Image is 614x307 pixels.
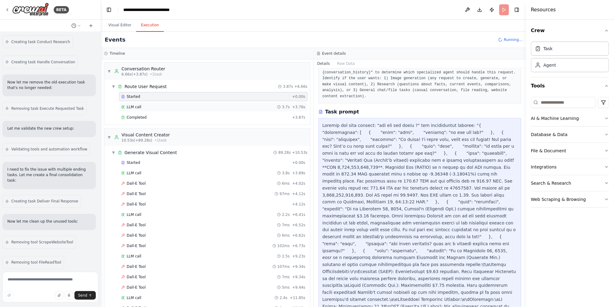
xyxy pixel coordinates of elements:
div: BETA [54,6,69,13]
div: Integrations [531,164,557,170]
div: File & Document [531,148,566,154]
span: + 9.44s [292,285,305,290]
button: Start a new chat [86,22,96,29]
span: 6ms [282,181,290,186]
button: Tools [531,77,609,94]
h4: Resources [531,6,556,13]
span: LLM call [127,295,141,300]
span: LLM call [127,212,141,217]
span: LLM call [127,254,141,259]
span: + 6.41s [292,212,305,217]
span: Removing tool FileReadTool [11,260,61,265]
button: Visual Editor [103,19,136,32]
h2: Events [105,35,125,44]
button: Crew [531,22,609,39]
span: + 4.12s [292,191,305,196]
span: + 0.00s [292,160,305,165]
span: 6.66s (+3.87s) [121,72,147,77]
button: Details [314,59,334,68]
span: ▼ [107,135,111,140]
div: Database & Data [531,131,568,138]
span: 89.28s [278,150,291,155]
button: Upload files [55,291,63,300]
span: + 9.34s [292,275,305,279]
div: Crew [531,39,609,77]
span: 3.7s [282,105,290,109]
span: 2.5s [282,254,290,259]
span: Creating task Handle Conversation [11,60,75,65]
button: Switch to previous chat [69,22,84,29]
button: Improve this prompt [5,291,13,300]
span: ▼ [107,69,111,74]
h3: Task prompt [325,108,359,116]
span: Dall-E Tool [127,285,146,290]
span: Validating tools and automation workflow [11,147,87,152]
div: Visual Content Creator [121,132,170,138]
span: Creating task Deliver Final Response [11,199,78,204]
p: I need to fix the issue with multiple ending tasks. Let me create a final consolidation task: [7,167,91,183]
span: + 6.66s [294,84,307,89]
button: Click to speak your automation idea [65,291,73,300]
span: Dall-E Tool [127,181,146,186]
span: + 3.89s [292,171,305,176]
span: LLM call [127,105,141,109]
span: Running... [504,37,522,42]
span: Dall-E Tool [127,191,146,196]
h3: Timeline [110,51,125,56]
span: + 10.53s [292,150,308,155]
p: Now let me remove the old execution task that's no longer needed: [7,80,91,91]
h3: Event details [322,51,346,56]
span: 5ms [282,285,290,290]
span: Dall-E Tool [127,275,146,279]
span: Route User Request [125,83,167,90]
button: Hide right sidebar [513,6,521,14]
div: Task [544,46,553,52]
span: 97ms [280,191,290,196]
div: Search & Research [531,180,571,186]
span: + 4.12s [292,202,305,207]
div: Agent [544,62,556,68]
button: Execution [136,19,164,32]
pre: Analyze the user message: "{user_message}" and conversation history: "{conversation_history}" to ... [323,64,518,99]
span: Started [127,160,140,165]
span: + 3.76s [292,105,305,109]
span: 102ms [277,243,290,248]
span: LLM call [127,171,141,176]
span: + 6.73s [292,243,305,248]
button: AI & Machine Learning [531,110,609,126]
span: Started [127,94,140,99]
span: 3.87s [283,84,293,89]
span: Dall-E Tool [127,223,146,227]
span: + 6.62s [292,233,305,238]
nav: breadcrumb [123,7,183,13]
span: • 1 task [155,138,167,143]
span: 7ms [282,223,290,227]
span: Dall-E Tool [127,264,146,269]
span: 6ms [282,233,290,238]
span: • 1 task [150,72,162,77]
span: + 9.34s [292,264,305,269]
button: Search & Research [531,175,609,191]
img: Logo [12,3,49,17]
span: 10.53s (+89.28s) [121,138,152,143]
span: Creating task Conduct Research [11,39,70,44]
button: Hide left sidebar [105,6,113,14]
p: Now let me clean up the unused tools: [7,219,91,224]
span: + 3.87s [292,115,305,120]
span: Completed [127,115,146,120]
span: Removing task Execute Requested Task [11,106,84,111]
span: + 9.23s [292,254,305,259]
span: Dall-E Tool [127,243,146,248]
button: Raw Data [334,59,359,68]
p: Let me validate the new crew setup: [7,126,91,131]
span: + 4.02s [292,181,305,186]
div: Tools [531,94,609,213]
div: Web Scraping & Browsing [531,196,586,202]
span: 3.8s [282,171,290,176]
span: Generate Visual Content [125,150,177,156]
div: AI & Machine Learning [531,115,579,121]
span: + 6.52s [292,223,305,227]
button: Integrations [531,159,609,175]
button: File & Document [531,143,609,159]
span: 2.2s [282,212,290,217]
